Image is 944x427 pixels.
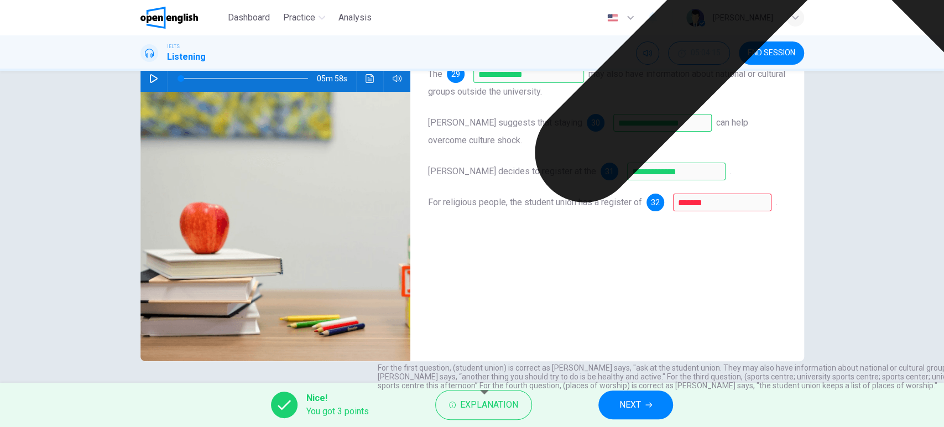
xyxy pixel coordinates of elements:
span: Explanation [460,397,518,413]
button: Click to see the audio transcription [361,65,379,92]
span: NEXT [619,397,641,413]
span: Practice [283,11,315,24]
span: You got 3 points [306,405,369,418]
img: OpenEnglish logo [140,7,199,29]
span: Dashboard [228,11,270,24]
span: Analysis [338,11,372,24]
h1: Listening [167,50,206,64]
span: Nice! [306,392,369,405]
img: Culture Shock [140,92,410,361]
span: 05m 58s [317,65,356,92]
span: IELTS [167,43,180,50]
